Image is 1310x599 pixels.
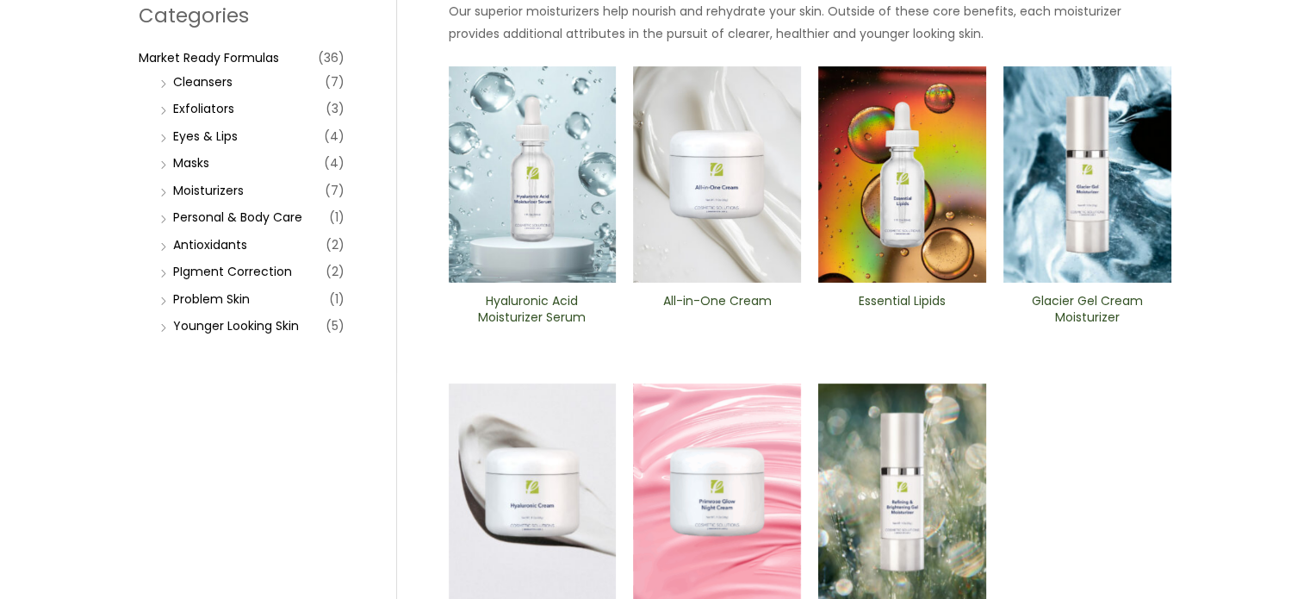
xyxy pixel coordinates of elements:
a: Problem Skin [173,290,250,308]
a: Masks [173,154,209,172]
a: PIgment Correction [173,263,292,280]
h2: Essential Lipids [833,293,972,326]
a: Younger Looking Skin [173,317,299,334]
h2: Glacier Gel Cream Moisturizer [1018,293,1157,326]
span: (2) [326,259,345,284]
span: (1) [329,287,345,311]
a: Eyes & Lips [173,128,238,145]
img: Glacier Gel Moisturizer [1003,66,1171,284]
a: Market Ready Formulas [139,49,279,66]
span: (36) [318,46,345,70]
a: Cleansers [173,73,233,90]
a: All-in-One ​Cream [648,293,786,332]
span: (2) [326,233,345,257]
a: Antioxidants [173,236,247,253]
img: Hyaluronic moisturizer Serum [449,66,617,284]
span: (1) [329,205,345,229]
span: (4) [324,151,345,175]
a: Glacier Gel Cream Moisturizer [1018,293,1157,332]
a: Moisturizers [173,182,244,199]
a: Personal & Body Care [173,209,302,226]
h2: All-in-One ​Cream [648,293,786,326]
a: Exfoliators [173,100,234,117]
h2: Hyaluronic Acid Moisturizer Serum [463,293,601,326]
img: All In One Cream [633,66,801,284]
a: Hyaluronic Acid Moisturizer Serum [463,293,601,332]
span: (5) [326,314,345,338]
span: (3) [326,97,345,121]
span: (7) [325,178,345,203]
a: Essential Lipids [833,293,972,332]
span: (7) [325,70,345,94]
img: Essential Lipids [818,66,986,284]
span: (4) [324,124,345,148]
